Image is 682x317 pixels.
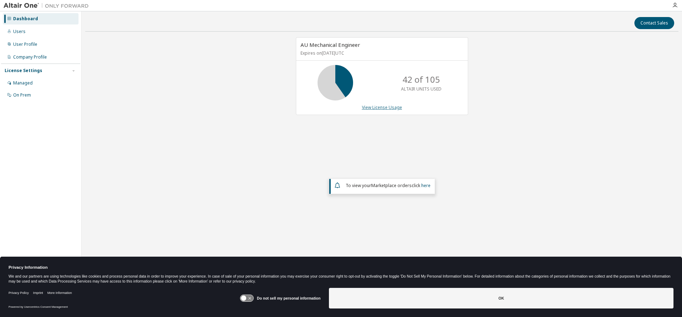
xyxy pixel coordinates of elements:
[13,54,47,60] div: Company Profile
[402,73,440,86] p: 42 of 105
[401,86,442,92] p: ALTAIR UNITS USED
[4,2,92,9] img: Altair One
[371,182,412,188] em: Marketplace orders
[5,68,42,73] div: License Settings
[421,182,431,188] a: here
[362,104,402,110] a: View License Usage
[13,80,33,86] div: Managed
[634,17,674,29] button: Contact Sales
[13,29,26,34] div: Users
[301,41,360,48] span: AU Mechanical Engineer
[301,50,462,56] p: Expires on [DATE] UTC
[13,92,31,98] div: On Prem
[13,42,37,47] div: User Profile
[13,16,38,22] div: Dashboard
[346,182,431,188] span: To view your click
